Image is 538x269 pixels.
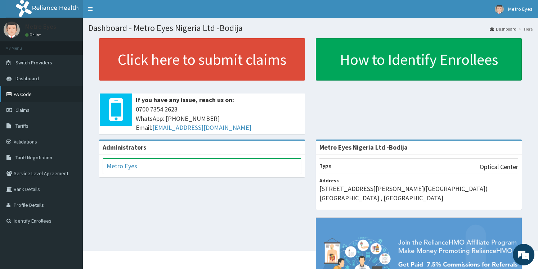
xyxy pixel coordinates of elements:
[15,154,52,161] span: Tariff Negotiation
[495,5,504,14] img: User Image
[15,59,52,66] span: Switch Providers
[152,123,251,132] a: [EMAIL_ADDRESS][DOMAIN_NAME]
[15,75,39,82] span: Dashboard
[15,107,30,113] span: Claims
[490,26,516,32] a: Dashboard
[15,123,28,129] span: Tariffs
[4,22,20,38] img: User Image
[316,38,522,81] a: How to Identify Enrollees
[319,184,518,202] p: [STREET_ADDRESS][PERSON_NAME]([GEOGRAPHIC_DATA]) [GEOGRAPHIC_DATA] , [GEOGRAPHIC_DATA]
[319,143,408,151] strong: Metro Eyes Nigeria Ltd -Bodija
[99,38,305,81] a: Click here to submit claims
[25,23,56,30] p: Metro Eyes
[136,105,301,132] span: 0700 7354 2623 WhatsApp: [PHONE_NUMBER] Email:
[508,6,533,12] span: Metro Eyes
[103,143,146,151] b: Administrators
[25,32,42,37] a: Online
[136,96,234,104] b: If you have any issue, reach us on:
[319,163,331,169] b: Type
[517,26,533,32] li: Here
[107,162,137,170] a: Metro Eyes
[480,162,518,172] p: Optical Center
[319,177,339,184] b: Address
[88,23,533,33] h1: Dashboard - Metro Eyes Nigeria Ltd -Bodija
